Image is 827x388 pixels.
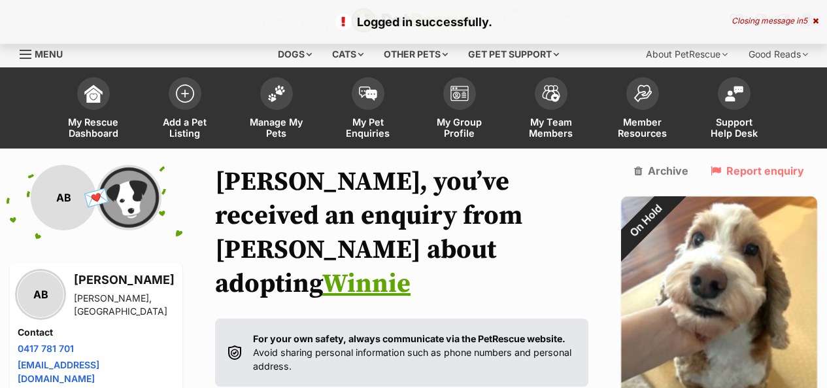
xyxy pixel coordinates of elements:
[505,71,597,149] a: My Team Members
[450,86,469,101] img: group-profile-icon-3fa3cf56718a62981997c0bc7e787c4b2cf8bcc04b72c1350f741eb67cf2f40e.svg
[96,165,161,230] img: Poodle Cross Rescue profile pic
[82,184,111,212] span: 💌
[359,86,377,101] img: pet-enquiries-icon-7e3ad2cf08bfb03b45e93fb7055b45f3efa6380592205ae92323e6603595dc1f.svg
[323,41,373,67] div: Cats
[267,85,286,102] img: manage-my-pets-icon-02211641906a0b7f246fdf0571729dbe1e7629f14944591b6c1af311fb30b64b.svg
[725,86,743,101] img: help-desk-icon-fdf02630f3aa405de69fd3d07c3f3aa587a6932b1a1747fa1d2bba05be0121f9.svg
[634,165,688,177] a: Archive
[35,48,63,60] span: Menu
[253,333,565,344] strong: For your own safety, always communicate via the PetRescue website.
[339,116,397,139] span: My Pet Enquiries
[613,116,672,139] span: Member Resources
[739,41,817,67] div: Good Reads
[139,71,231,149] a: Add a Pet Listing
[18,343,74,354] a: 0417 781 701
[247,116,306,139] span: Manage My Pets
[597,71,688,149] a: Member Resources
[18,272,63,317] div: AB
[74,292,175,318] div: [PERSON_NAME], [GEOGRAPHIC_DATA]
[688,71,780,149] a: Support Help Desk
[215,165,588,301] h1: [PERSON_NAME], you’ve received an enquiry from [PERSON_NAME] about adopting
[705,116,764,139] span: Support Help Desk
[48,71,139,149] a: My Rescue Dashboard
[20,41,72,65] a: Menu
[231,71,322,149] a: Manage My Pets
[637,41,737,67] div: About PetRescue
[269,41,321,67] div: Dogs
[542,85,560,102] img: team-members-icon-5396bd8760b3fe7c0b43da4ab00e1e3bb1a5d9ba89233759b79545d2d3fc5d0d.svg
[18,359,99,384] a: [EMAIL_ADDRESS][DOMAIN_NAME]
[732,16,819,26] div: Closing message in
[84,84,103,103] img: dashboard-icon-eb2f2d2d3e046f16d808141f083e7271f6b2e854fb5c12c21221c1fb7104beca.svg
[414,71,505,149] a: My Group Profile
[253,332,575,374] p: Avoid sharing personal information such as phone numbers and personal address.
[31,165,96,230] div: AB
[18,326,175,339] h4: Contact
[156,116,214,139] span: Add a Pet Listing
[322,268,411,300] a: Winnie
[13,13,814,31] p: Logged in successfully.
[74,271,175,289] h3: [PERSON_NAME]
[603,179,688,264] div: On Hold
[711,165,804,177] a: Report enquiry
[64,116,123,139] span: My Rescue Dashboard
[430,116,489,139] span: My Group Profile
[522,116,581,139] span: My Team Members
[322,71,414,149] a: My Pet Enquiries
[803,16,807,26] span: 5
[633,84,652,102] img: member-resources-icon-8e73f808a243e03378d46382f2149f9095a855e16c252ad45f914b54edf8863c.svg
[375,41,457,67] div: Other pets
[176,84,194,103] img: add-pet-listing-icon-0afa8454b4691262ce3f59096e99ab1cd57d4a30225e0717b998d2c9b9846f56.svg
[459,41,568,67] div: Get pet support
